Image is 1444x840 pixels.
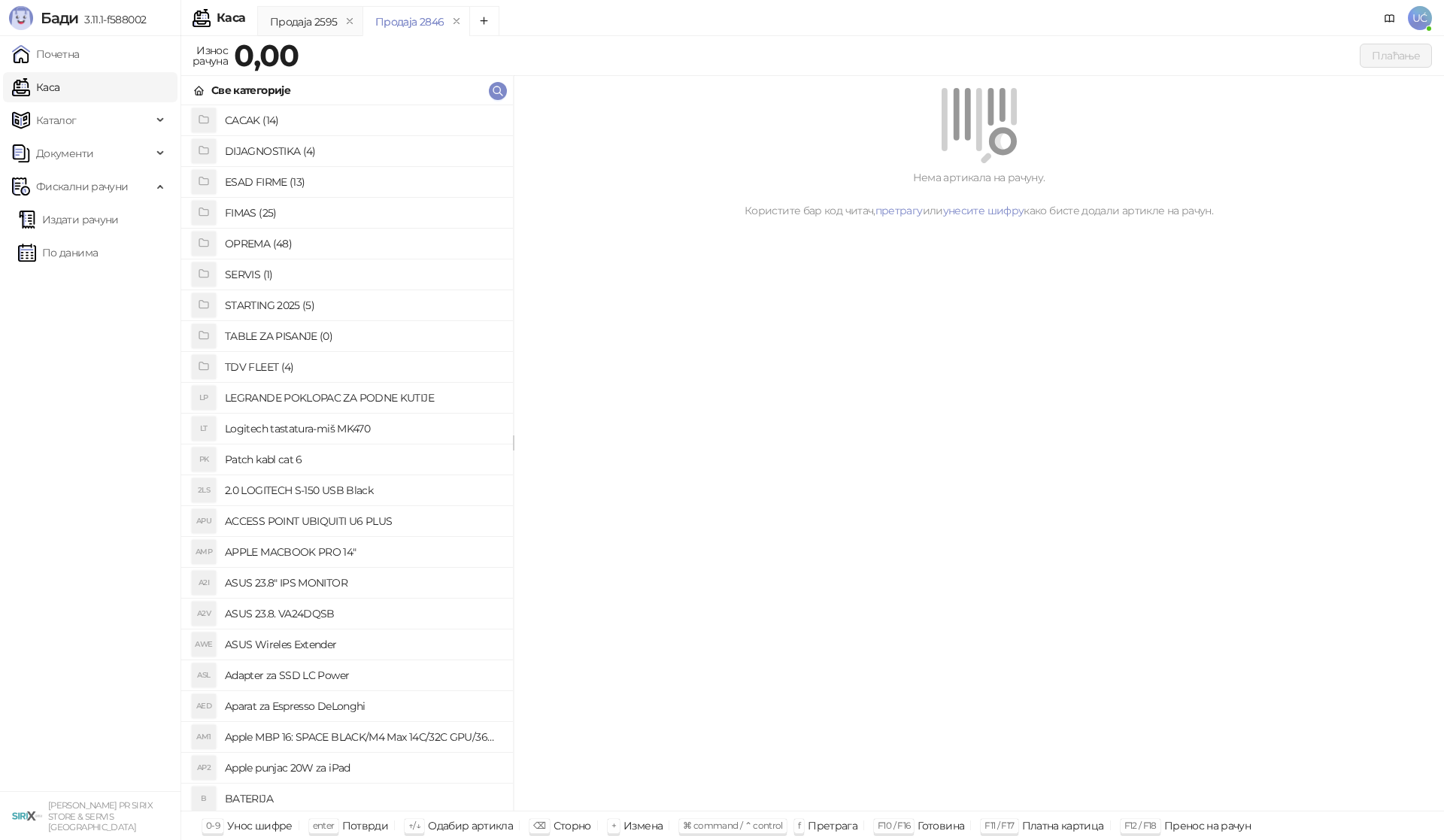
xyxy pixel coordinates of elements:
[225,417,501,441] h4: Logitech tastatura-miš MK470
[225,756,501,780] h4: Apple punjac 20W za iPad
[225,787,501,811] h4: BATERIJA
[192,478,216,502] div: 2LS
[192,509,216,533] div: APU
[12,72,59,102] a: Каса
[408,820,420,831] span: ↑/↓
[225,355,501,379] h4: TDV FLEET (4)
[192,663,216,687] div: ASL
[192,447,216,472] div: PK
[48,800,153,832] small: [PERSON_NAME] PR SIRIX STORE & SERVIS [GEOGRAPHIC_DATA]
[225,725,501,749] h4: Apple MBP 16: SPACE BLACK/M4 Max 14C/32C GPU/36GB/1T-ZEE
[36,138,93,168] span: Документи
[943,204,1024,217] a: унесите шифру
[469,6,499,36] button: Add tab
[1408,6,1432,30] span: UĆ
[1022,816,1104,835] div: Платна картица
[190,41,231,71] div: Износ рачуна
[225,540,501,564] h4: APPLE MACBOOK PRO 14"
[340,15,359,28] button: remove
[225,201,501,225] h4: FIMAS (25)
[225,139,501,163] h4: DIJAGNOSTIKA (4)
[225,663,501,687] h4: Adapter za SSD LC Power
[36,171,128,202] span: Фискални рачуни
[9,6,33,30] img: Logo
[192,417,216,441] div: LT
[225,571,501,595] h4: ASUS 23.8" IPS MONITOR
[428,816,513,835] div: Одабир артикла
[225,478,501,502] h4: 2.0 LOGITECH S-150 USB Black
[875,204,923,217] a: претрагу
[225,602,501,626] h4: ASUS 23.8. VA24DQSB
[12,39,80,69] a: Почетна
[798,820,800,831] span: f
[225,108,501,132] h4: CACAK (14)
[192,756,216,780] div: AP2
[532,169,1426,219] div: Нема артикала на рачуну. Користите бар код читач, или како бисте додали артикле на рачун.
[12,801,42,831] img: 64x64-companyLogo-cb9a1907-c9b0-4601-bb5e-5084e694c383.png
[225,324,501,348] h4: TABLE ZA PISANJE (0)
[41,9,78,27] span: Бади
[211,82,290,99] div: Све категорије
[1360,44,1432,68] button: Плаћање
[192,725,216,749] div: AM1
[225,293,501,317] h4: STARTING 2025 (5)
[1378,6,1402,30] a: Документација
[192,787,216,811] div: B
[375,14,444,30] div: Продаја 2846
[192,571,216,595] div: A2I
[192,386,216,410] div: LP
[225,509,501,533] h4: ACCESS POINT UBIQUITI U6 PLUS
[18,205,119,235] a: Издати рачуни
[192,540,216,564] div: AMP
[611,820,616,831] span: +
[36,105,77,135] span: Каталог
[270,14,337,30] div: Продаја 2595
[225,232,501,256] h4: OPREMA (48)
[342,816,389,835] div: Потврди
[313,820,335,831] span: enter
[623,816,663,835] div: Измена
[227,816,293,835] div: Унос шифре
[878,820,910,831] span: F10 / F16
[192,694,216,718] div: AED
[683,820,783,831] span: ⌘ command / ⌃ control
[225,632,501,657] h4: ASUS Wireles Extender
[1164,816,1251,835] div: Пренос на рачун
[225,694,501,718] h4: Aparat za Espresso DeLonghi
[181,105,513,811] div: grid
[447,15,466,28] button: remove
[533,820,545,831] span: ⌫
[225,386,501,410] h4: LEGRANDE POKLOPAC ZA PODNE KUTIJE
[984,820,1014,831] span: F11 / F17
[206,820,220,831] span: 0-9
[554,816,591,835] div: Сторно
[234,37,299,74] strong: 0,00
[18,238,98,268] a: По данима
[192,602,216,626] div: A2V
[1124,820,1157,831] span: F12 / F18
[78,13,146,26] span: 3.11.1-f588002
[192,632,216,657] div: AWE
[217,12,245,24] div: Каса
[918,816,964,835] div: Готовина
[225,447,501,472] h4: Patch kabl cat 6
[225,170,501,194] h4: ESAD FIRME (13)
[808,816,857,835] div: Претрага
[225,262,501,287] h4: SERVIS (1)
